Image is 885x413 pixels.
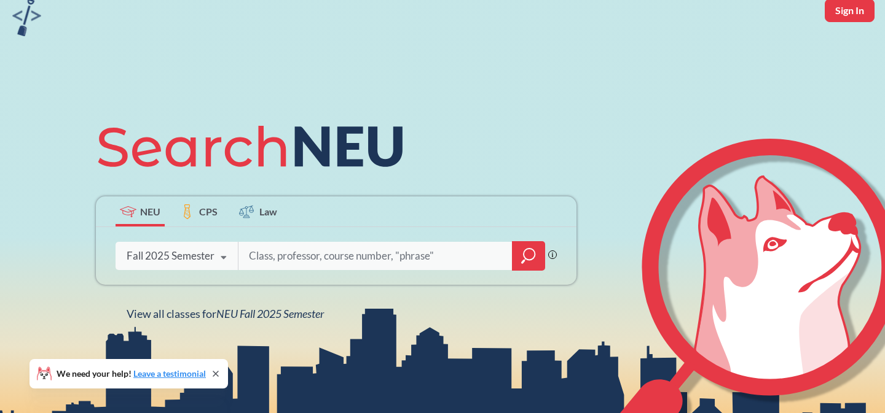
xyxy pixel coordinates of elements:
[259,204,277,218] span: Law
[127,249,214,263] div: Fall 2025 Semester
[133,368,206,379] a: Leave a testimonial
[248,243,503,269] input: Class, professor, course number, "phrase"
[512,241,545,271] div: magnifying glass
[521,247,536,264] svg: magnifying glass
[140,204,160,218] span: NEU
[57,369,206,378] span: We need your help!
[199,204,218,218] span: CPS
[216,307,324,320] span: NEU Fall 2025 Semester
[127,307,324,320] span: View all classes for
